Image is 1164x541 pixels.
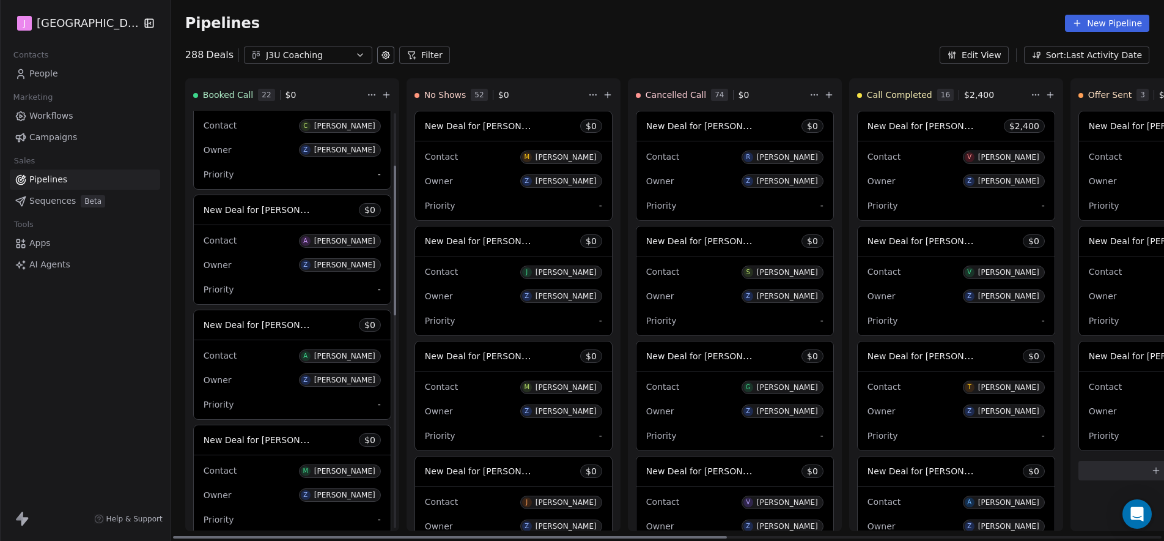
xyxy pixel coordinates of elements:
span: Contact [204,121,237,130]
div: V [746,498,750,507]
div: Z [967,406,971,416]
span: New Deal for [PERSON_NAME] [646,465,775,477]
span: $ 0 [586,120,597,132]
div: Z [525,406,529,416]
span: Tools [9,215,39,234]
span: - [820,430,823,442]
span: - [599,315,602,327]
span: New Deal for [PERSON_NAME] [425,120,554,132]
div: [PERSON_NAME] [536,153,597,162]
span: New Deal for [PERSON_NAME] [646,120,775,132]
span: Contact [867,497,901,507]
span: Owner [1089,291,1117,301]
span: Owner [646,291,674,301]
span: Owner [1089,176,1117,186]
span: Contact [425,382,458,392]
span: - [378,168,381,181]
div: Call Completed16$2,400 [857,79,1028,111]
span: Contact [204,351,237,360]
div: S [746,267,750,277]
div: New Deal for [PERSON_NAME]$0ContactR[PERSON_NAME]OwnerZ[PERSON_NAME]Priority- [636,111,834,221]
span: People [29,67,58,80]
div: [PERSON_NAME] [757,292,818,300]
span: Owner [425,521,453,531]
div: [PERSON_NAME] [314,122,375,130]
div: [PERSON_NAME] [314,146,375,154]
button: New Pipeline [1065,15,1149,32]
span: Contact [1089,267,1122,277]
a: AI Agents [10,255,160,275]
div: [PERSON_NAME] [314,376,375,384]
span: Priority [1089,316,1119,326]
span: Contact [867,382,901,392]
span: - [378,513,381,526]
div: V [967,152,971,162]
div: M [303,466,308,476]
div: New Deal for [PERSON_NAME]$2,400ContactV[PERSON_NAME]OwnerZ[PERSON_NAME]Priority- [857,111,1055,221]
span: Owner [867,521,896,531]
span: Owner [646,176,674,186]
span: New Deal for [PERSON_NAME] [867,465,996,477]
span: New Deal for [PERSON_NAME] [867,235,996,247]
div: Z [525,521,529,531]
span: - [1042,430,1045,442]
button: J[GEOGRAPHIC_DATA] [15,13,134,34]
span: Priority [425,316,455,326]
div: New Deal for [PERSON_NAME]$0ContactG[PERSON_NAME]OwnerZ[PERSON_NAME]Priority- [636,341,834,451]
span: Contact [425,497,458,507]
span: $ 0 [807,120,818,132]
div: A [967,498,971,507]
span: Priority [1089,201,1119,211]
span: Contact [646,497,679,507]
span: Priority [425,201,455,211]
a: Workflows [10,106,160,126]
span: Priority [204,515,234,524]
span: Contact [425,267,458,277]
div: New Deal for [PERSON_NAME]$0ContactJ[PERSON_NAME]OwnerZ[PERSON_NAME]Priority- [414,226,613,336]
div: [PERSON_NAME] [757,522,818,531]
span: Priority [425,431,455,441]
div: Z [746,521,750,531]
span: Contact [646,382,679,392]
div: Z [746,291,750,301]
span: 3 [1136,89,1149,101]
span: Contact [646,152,679,162]
span: - [378,283,381,296]
div: Z [967,291,971,301]
span: Priority [204,285,234,294]
span: Contact [425,152,458,162]
span: Booked Call [203,89,253,101]
div: New Deal for [PERSON_NAME]$0ContactM[PERSON_NAME]OwnerZ[PERSON_NAME]Priority- [414,111,613,221]
div: [PERSON_NAME] [757,407,818,416]
div: New Deal for [PERSON_NAME]$0ContactA[PERSON_NAME]OwnerZ[PERSON_NAME]Priority- [193,195,391,305]
span: Owner [425,176,453,186]
button: Sort: Last Activity Date [1024,47,1149,64]
span: Beta [81,195,105,207]
span: Owner [204,260,232,270]
div: Z [525,176,529,186]
span: - [599,430,602,442]
a: People [10,64,160,84]
span: Offer Sent [1088,89,1132,101]
span: AI Agents [29,258,70,271]
span: - [599,200,602,212]
span: Owner [1089,406,1117,416]
div: [PERSON_NAME] [314,352,375,360]
div: T [968,382,971,392]
div: [PERSON_NAME] [978,177,1039,185]
div: Z [303,260,308,270]
div: [PERSON_NAME] [314,467,375,476]
span: New Deal for [PERSON_NAME] [204,319,333,330]
span: Contacts [8,46,54,64]
span: Priority [867,316,898,326]
span: Priority [646,201,677,211]
div: No Shows52$0 [414,79,586,111]
span: Contact [646,267,679,277]
span: - [1042,200,1045,212]
span: Owner [204,145,232,155]
span: 52 [471,89,487,101]
span: J [23,17,26,29]
div: New Deal for [PERSON_NAME]$0ContactT[PERSON_NAME]OwnerZ[PERSON_NAME]Priority- [857,341,1055,451]
span: Cancelled Call [646,89,706,101]
span: $ 0 [807,235,818,247]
